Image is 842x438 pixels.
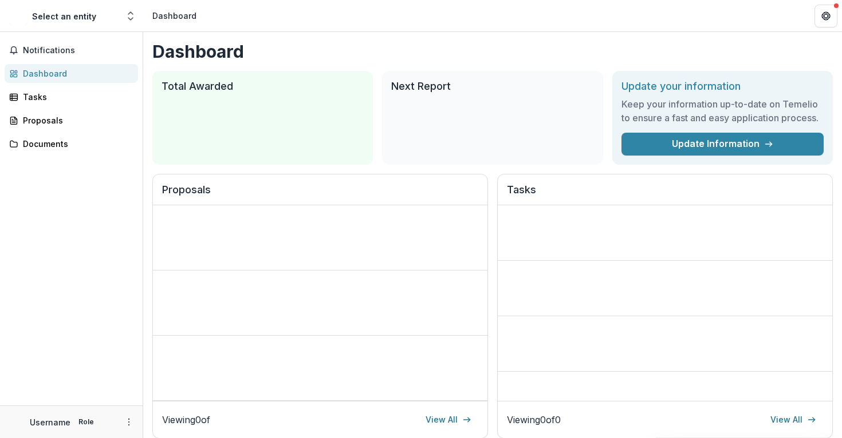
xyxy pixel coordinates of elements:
[23,67,129,79] div: Dashboard
[123,5,139,27] button: Open entity switcher
[419,411,478,429] a: View All
[122,415,136,429] button: More
[815,5,837,27] button: Get Help
[162,184,478,205] h2: Proposals
[5,134,138,153] a: Documents
[75,417,97,427] p: Role
[507,184,823,205] h2: Tasks
[23,91,129,103] div: Tasks
[30,416,70,428] p: Username
[152,10,196,22] div: Dashboard
[23,138,129,150] div: Documents
[391,80,593,93] h2: Next Report
[764,411,823,429] a: View All
[32,10,96,22] div: Select an entity
[621,97,824,125] h3: Keep your information up-to-date on Temelio to ensure a fast and easy application process.
[5,111,138,130] a: Proposals
[5,41,138,59] button: Notifications
[5,87,138,106] a: Tasks
[621,80,824,93] h2: Update your information
[152,41,833,62] h1: Dashboard
[23,46,133,55] span: Notifications
[162,80,364,93] h2: Total Awarded
[621,133,824,156] a: Update Information
[148,7,201,24] nav: breadcrumb
[507,413,561,427] p: Viewing 0 of 0
[23,114,129,126] div: Proposals
[5,64,138,83] a: Dashboard
[162,413,210,427] p: Viewing 0 of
